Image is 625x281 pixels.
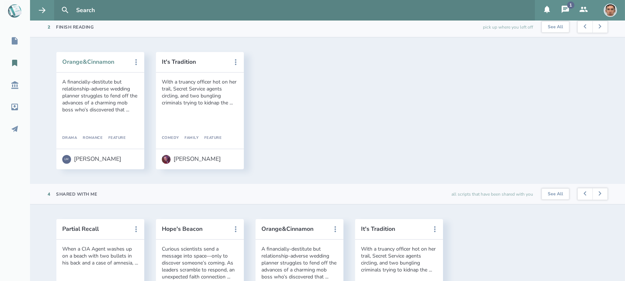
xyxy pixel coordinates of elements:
button: See All [542,189,569,200]
button: Partial Recall [62,226,128,232]
button: It's Tradition [162,59,228,65]
img: user_1718118867-crop.jpg [162,155,171,164]
div: With a truancy officer hot on her trail, Secret Service agents circling, and two bungling crimina... [361,245,437,273]
div: Family [179,136,199,140]
div: Shared With Me [56,191,97,197]
img: user_1756948650-crop.jpg [604,4,617,17]
button: It's Tradition [361,226,427,232]
div: Curious scientists send a message into space—only to discover someone’s coming. As leaders scramb... [162,245,238,280]
div: A financially-destitute but relationship-adverse wedding planner struggles to fend off the advanc... [62,78,138,113]
div: 1 [567,1,574,9]
div: Drama [62,136,77,140]
div: all scripts that have been shared with you [451,184,533,204]
div: Comedy [162,136,179,140]
a: LM[PERSON_NAME] [62,151,121,167]
button: Hope's Beacon [162,226,228,232]
div: When a CIA Agent washes up on a beach with two bullets in his back and a case of amnesia, ... [62,245,138,266]
button: Orange&Cinnamon [261,226,327,232]
div: Feature [198,136,222,140]
div: [PERSON_NAME] [74,156,121,162]
div: Feature [103,136,126,140]
div: [PERSON_NAME] [174,156,221,162]
div: LM [62,155,71,164]
button: See All [542,22,569,33]
div: 4 [48,191,51,197]
div: pick up where you left off [483,17,533,37]
div: Romance [77,136,103,140]
div: Finish Reading [56,24,94,30]
div: With a truancy officer hot on her trail, Secret Service agents circling, and two bungling crimina... [162,78,238,106]
a: [PERSON_NAME] [162,151,221,167]
button: Orange&Cinnamon [62,59,128,65]
div: 2 [48,24,51,30]
div: A financially-destitute but relationship-adverse wedding planner struggles to fend off the advanc... [261,245,338,280]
